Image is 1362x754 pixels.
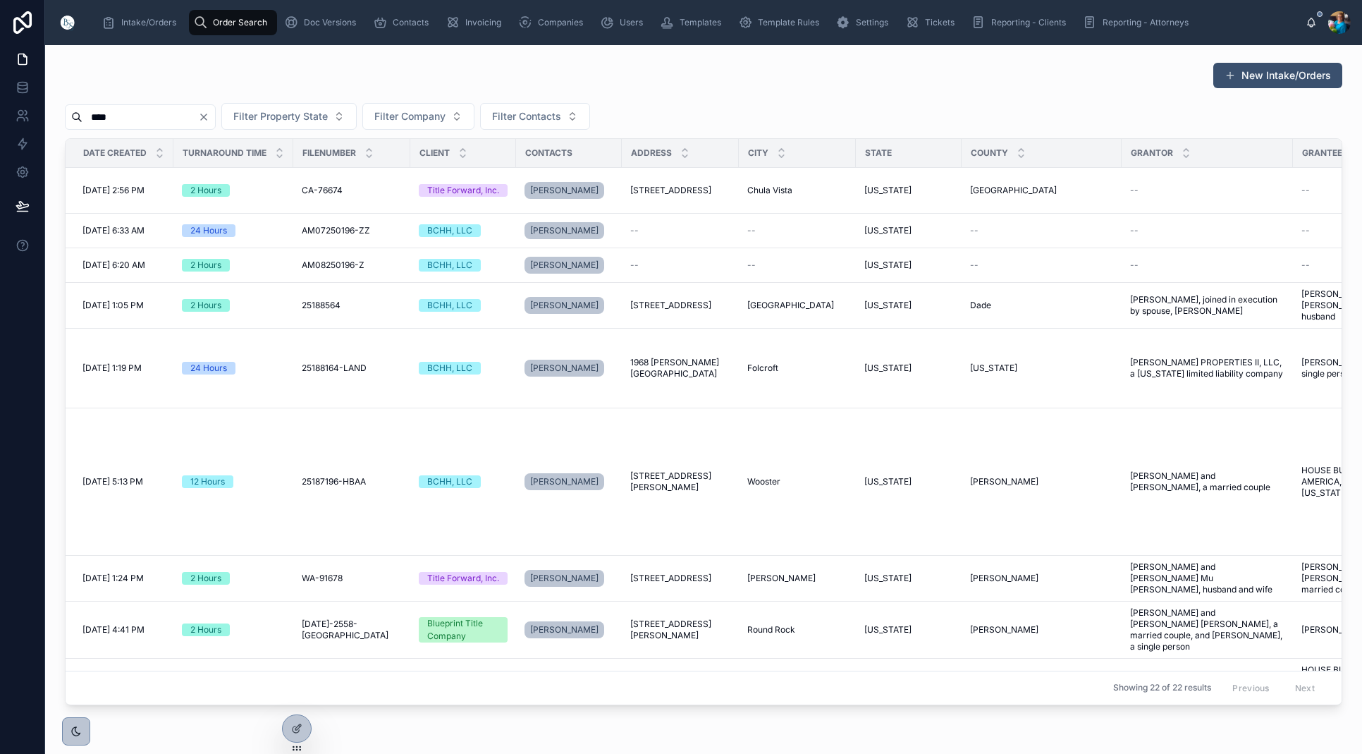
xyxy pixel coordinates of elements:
span: [US_STATE] [970,363,1017,374]
a: Invoicing [441,10,511,35]
a: Chula Vista [747,185,847,196]
span: [PERSON_NAME] [530,624,599,636]
span: [DATE] 5:13 PM [82,476,143,487]
span: [PERSON_NAME] [530,300,599,311]
span: [DATE] 1:05 PM [82,300,144,311]
span: [GEOGRAPHIC_DATA] [970,185,1057,196]
button: New Intake/Orders [1213,63,1342,88]
span: -- [1301,185,1310,196]
a: 2 Hours [182,184,285,197]
a: [US_STATE] [864,300,953,311]
div: BCHH, LLC [427,299,472,312]
span: [STREET_ADDRESS] [630,573,711,584]
div: 12 Hours [190,475,225,488]
span: -- [1130,260,1139,271]
a: -- [970,260,1113,271]
a: 25188164-LAND [302,363,402,374]
a: [PERSON_NAME] PROPERTIES II, LLC, a [US_STATE] limited liability company [1130,357,1284,379]
a: [GEOGRAPHIC_DATA] [970,185,1113,196]
span: [PERSON_NAME] [530,185,599,196]
span: Templates [680,17,721,28]
span: Turnaround Time [183,147,266,159]
span: -- [1130,225,1139,236]
span: [US_STATE] [864,624,912,636]
span: -- [1301,260,1310,271]
span: Template Rules [758,17,819,28]
a: Settings [832,10,898,35]
span: -- [747,260,756,271]
a: [STREET_ADDRESS][PERSON_NAME] [630,619,730,641]
span: [DATE] 1:24 PM [82,573,144,584]
a: [US_STATE] [864,185,953,196]
a: Tickets [901,10,964,35]
a: Contacts [369,10,438,35]
a: -- [747,225,847,236]
a: BCHH, LLC [419,224,508,237]
span: Contacts [393,17,429,28]
span: [US_STATE] [864,476,912,487]
span: [PERSON_NAME] [970,573,1038,584]
a: [PERSON_NAME] [524,297,604,314]
a: Intake/Orders [97,10,186,35]
button: Select Button [221,103,357,130]
span: Filter Property State [233,109,328,123]
a: Reporting - Attorneys [1079,10,1198,35]
a: Title Forward, Inc. [419,572,508,585]
span: County [971,147,1008,159]
span: Settings [856,17,888,28]
a: 1968 [PERSON_NAME][GEOGRAPHIC_DATA] [630,357,730,379]
div: 24 Hours [190,362,227,375]
div: BCHH, LLC [427,475,472,488]
span: [US_STATE] [864,185,912,196]
span: [DATE] 1:19 PM [82,363,142,374]
div: 2 Hours [190,572,221,585]
a: [PERSON_NAME] and [PERSON_NAME] Mu [PERSON_NAME], husband and wife [1130,561,1284,595]
span: Address [631,147,672,159]
span: Folcroft [747,363,778,374]
span: 25188564 [302,300,340,311]
a: [PERSON_NAME] [524,567,613,590]
a: [STREET_ADDRESS] [630,573,730,584]
a: 2 Hours [182,624,285,636]
a: Dade [970,300,1113,311]
span: -- [1301,225,1310,236]
span: Showing 22 of 22 results [1113,682,1211,693]
span: Wooster [747,476,780,487]
a: [PERSON_NAME] [970,476,1113,487]
a: [DATE] 2:56 PM [82,185,165,196]
a: [DATE]-2558-[GEOGRAPHIC_DATA] [302,619,402,641]
a: [STREET_ADDRESS] [630,185,730,196]
span: AM07250196-ZZ [302,225,370,236]
a: [PERSON_NAME] [524,470,613,493]
a: Round Rock [747,624,847,636]
span: [GEOGRAPHIC_DATA] [747,300,834,311]
span: [PERSON_NAME] [530,225,599,236]
span: -- [970,225,978,236]
div: Title Forward, Inc. [427,572,499,585]
span: Reporting - Attorneys [1103,17,1189,28]
a: [STREET_ADDRESS] [630,300,730,311]
div: 2 Hours [190,259,221,272]
a: Templates [656,10,731,35]
a: [US_STATE] [864,225,953,236]
span: Grantor [1131,147,1173,159]
a: BCHH, LLC [419,362,508,375]
a: [STREET_ADDRESS][PERSON_NAME] [630,470,730,493]
span: [DATE] 6:33 AM [82,225,145,236]
a: -- [1130,225,1284,236]
span: Doc Versions [304,17,356,28]
span: Order Search [213,17,267,28]
span: [PERSON_NAME] [530,573,599,584]
span: [STREET_ADDRESS] [630,185,711,196]
a: [PERSON_NAME] [524,219,613,242]
span: WA-91678 [302,573,343,584]
a: [PERSON_NAME] [524,294,613,317]
a: -- [630,225,730,236]
span: [PERSON_NAME] [530,260,599,271]
span: [STREET_ADDRESS] [630,300,711,311]
a: Folcroft [747,363,847,374]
